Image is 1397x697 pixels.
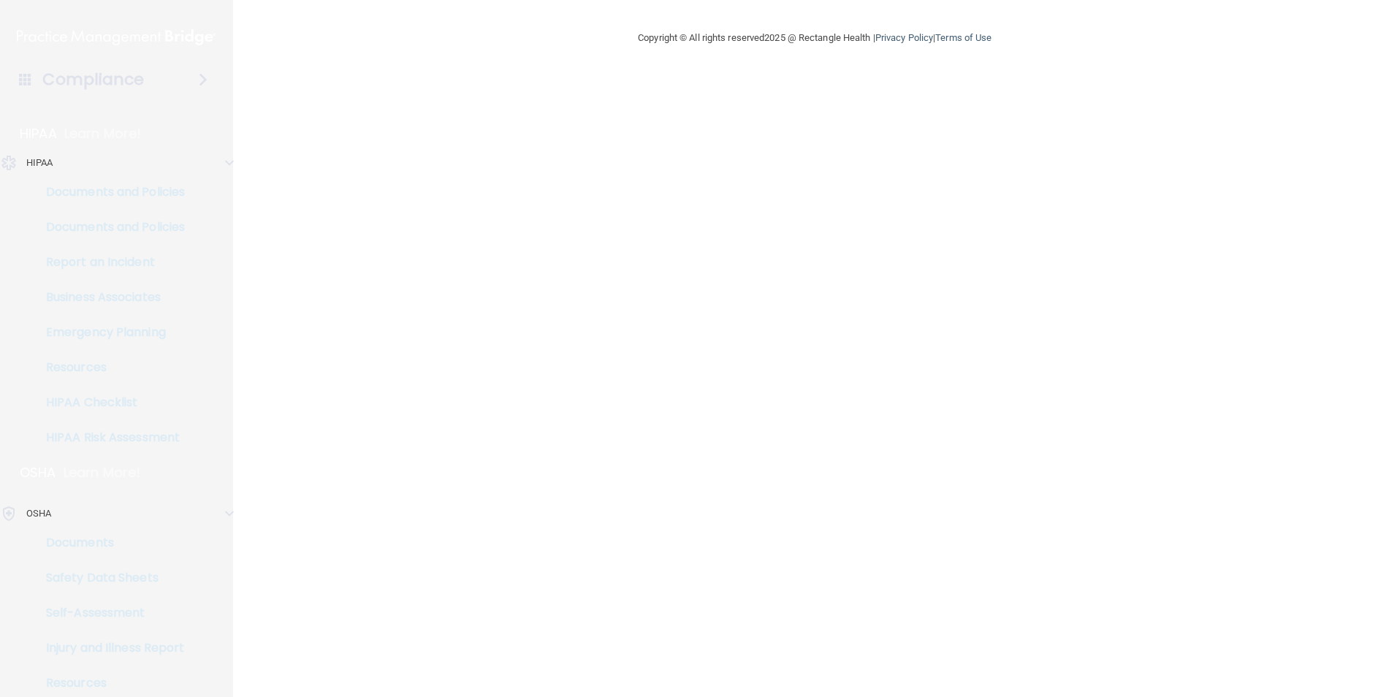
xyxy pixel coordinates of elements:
[26,154,53,172] p: HIPAA
[9,255,209,270] p: Report an Incident
[9,395,209,410] p: HIPAA Checklist
[9,571,209,585] p: Safety Data Sheets
[875,32,933,43] a: Privacy Policy
[9,430,209,445] p: HIPAA Risk Assessment
[42,69,144,90] h4: Compliance
[548,15,1081,61] div: Copyright © All rights reserved 2025 @ Rectangle Health | |
[26,505,51,522] p: OSHA
[935,32,991,43] a: Terms of Use
[64,464,141,481] p: Learn More!
[9,185,209,199] p: Documents and Policies
[17,23,216,52] img: PMB logo
[9,325,209,340] p: Emergency Planning
[9,360,209,375] p: Resources
[9,536,209,550] p: Documents
[64,125,142,142] p: Learn More!
[9,220,209,235] p: Documents and Policies
[9,676,209,690] p: Resources
[9,290,209,305] p: Business Associates
[20,464,56,481] p: OSHA
[9,606,209,620] p: Self-Assessment
[20,125,57,142] p: HIPAA
[9,641,209,655] p: Injury and Illness Report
